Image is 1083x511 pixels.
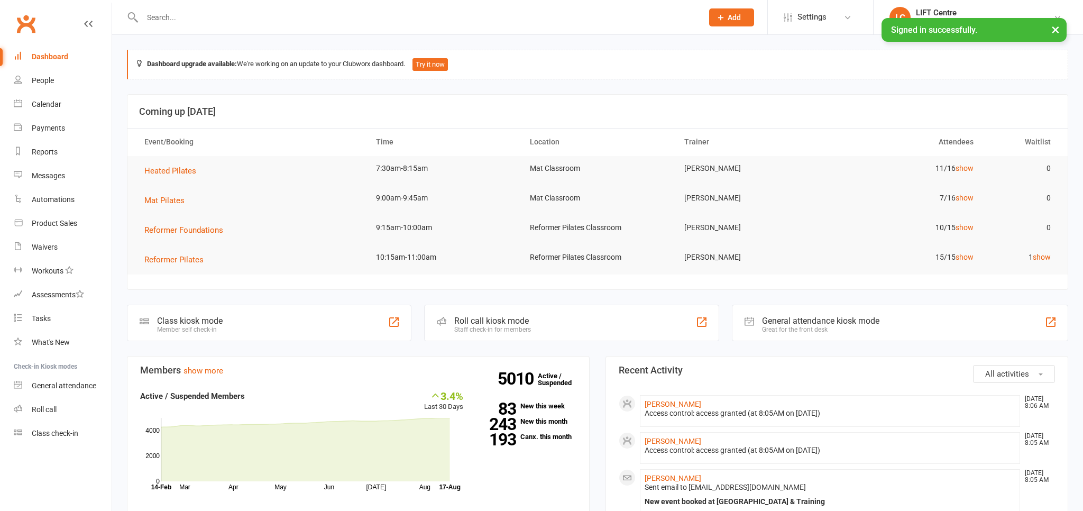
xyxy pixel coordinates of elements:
a: General attendance kiosk mode [14,374,112,398]
div: Access control: access granted (at 8:05AM on [DATE]) [645,409,1015,418]
td: 10:15am-11:00am [366,245,521,270]
strong: 83 [479,401,516,417]
div: Member self check-in [157,326,223,333]
time: [DATE] 8:05 AM [1020,470,1054,483]
a: 193Canx. this month [479,433,576,440]
h3: Members [140,365,576,376]
input: Search... [139,10,695,25]
a: Calendar [14,93,112,116]
div: Class check-in [32,429,78,437]
span: Add [728,13,741,22]
h3: Coming up [DATE] [139,106,1056,117]
a: Product Sales [14,212,112,235]
span: Reformer Pilates [144,255,204,264]
a: Dashboard [14,45,112,69]
div: Messages [32,171,65,180]
div: Launceston Institute Of Fitness & Training [916,17,1053,27]
a: Clubworx [13,11,39,37]
strong: Dashboard upgrade available: [147,60,237,68]
th: Time [366,129,521,156]
th: Trainer [675,129,829,156]
td: Mat Classroom [520,156,675,181]
span: Signed in successfully. [891,25,977,35]
span: Heated Pilates [144,166,196,176]
button: Reformer Foundations [144,224,231,236]
time: [DATE] 8:05 AM [1020,433,1054,446]
div: General attendance kiosk mode [762,316,879,326]
a: Tasks [14,307,112,331]
div: Product Sales [32,219,77,227]
span: Reformer Foundations [144,225,223,235]
td: 1 [983,245,1060,270]
div: Assessments [32,290,84,299]
td: Mat Classroom [520,186,675,211]
span: Sent email to [EMAIL_ADDRESS][DOMAIN_NAME] [645,483,806,491]
a: People [14,69,112,93]
div: New event booked at [GEOGRAPHIC_DATA] & Training [645,497,1015,506]
span: All activities [985,369,1029,379]
div: LIFT Centre [916,8,1053,17]
div: Waivers [32,243,58,251]
div: Workouts [32,267,63,275]
div: Great for the front desk [762,326,879,333]
a: show [956,164,974,172]
th: Location [520,129,675,156]
div: Roll call kiosk mode [454,316,531,326]
a: [PERSON_NAME] [645,400,701,408]
a: 5010Active / Suspended [538,364,584,394]
div: Calendar [32,100,61,108]
time: [DATE] 8:06 AM [1020,396,1054,409]
div: People [32,76,54,85]
a: Automations [14,188,112,212]
td: Reformer Pilates Classroom [520,245,675,270]
div: Access control: access granted (at 8:05AM on [DATE]) [645,446,1015,455]
div: We're working on an update to your Clubworx dashboard. [127,50,1068,79]
div: Tasks [32,314,51,323]
a: show more [183,366,223,376]
button: × [1046,18,1065,41]
button: Reformer Pilates [144,253,211,266]
a: 83New this week [479,403,576,409]
td: Reformer Pilates Classroom [520,215,675,240]
div: Staff check-in for members [454,326,531,333]
strong: 243 [479,416,516,432]
td: 7:30am-8:15am [366,156,521,181]
a: show [956,253,974,261]
a: Reports [14,140,112,164]
h3: Recent Activity [619,365,1055,376]
a: show [956,194,974,202]
a: 243New this month [479,418,576,425]
a: Roll call [14,398,112,422]
a: Workouts [14,259,112,283]
a: show [956,223,974,232]
th: Waitlist [983,129,1060,156]
td: [PERSON_NAME] [675,245,829,270]
td: 11/16 [829,156,983,181]
a: Assessments [14,283,112,307]
a: [PERSON_NAME] [645,474,701,482]
a: show [1033,253,1051,261]
td: 9:00am-9:45am [366,186,521,211]
a: Payments [14,116,112,140]
a: Messages [14,164,112,188]
a: Class kiosk mode [14,422,112,445]
td: [PERSON_NAME] [675,186,829,211]
a: [PERSON_NAME] [645,437,701,445]
div: General attendance [32,381,96,390]
button: Heated Pilates [144,165,204,177]
button: Mat Pilates [144,194,192,207]
td: 9:15am-10:00am [366,215,521,240]
button: All activities [973,365,1055,383]
div: Automations [32,195,75,204]
button: Add [709,8,754,26]
button: Try it now [412,58,448,71]
span: Settings [797,5,827,29]
div: Payments [32,124,65,132]
td: 0 [983,156,1060,181]
div: LC [889,7,911,28]
strong: Active / Suspended Members [140,391,245,401]
div: Reports [32,148,58,156]
div: Class kiosk mode [157,316,223,326]
div: Dashboard [32,52,68,61]
td: 0 [983,186,1060,211]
